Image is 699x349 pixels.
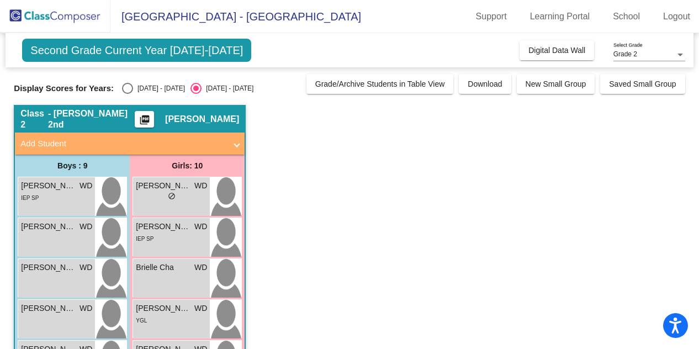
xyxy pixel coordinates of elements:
span: IEP SP [136,236,153,242]
button: Grade/Archive Students in Table View [306,74,454,94]
span: New Small Group [526,80,586,88]
span: WD [80,180,92,192]
span: Grade/Archive Students in Table View [315,80,445,88]
span: [PERSON_NAME] [21,180,76,192]
span: Brielle Cha [136,262,191,273]
button: Download [459,74,511,94]
span: Digital Data Wall [528,46,585,55]
div: [DATE] - [DATE] [133,83,185,93]
span: [PERSON_NAME] [21,262,76,273]
button: New Small Group [517,74,595,94]
mat-panel-title: Add Student [20,138,226,150]
a: Support [467,8,516,25]
span: WD [80,262,92,273]
div: Girls: 10 [130,155,245,177]
span: WD [194,221,207,232]
span: [PERSON_NAME] [21,303,76,314]
span: [PERSON_NAME] [136,303,191,314]
span: Download [468,80,502,88]
span: WD [80,303,92,314]
span: [GEOGRAPHIC_DATA] - [GEOGRAPHIC_DATA] [110,8,361,25]
span: Display Scores for Years: [14,83,114,93]
mat-radio-group: Select an option [122,83,253,94]
a: Learning Portal [521,8,599,25]
span: Second Grade Current Year [DATE]-[DATE] [22,39,251,62]
span: Saved Small Group [609,80,676,88]
button: Digital Data Wall [520,40,594,60]
span: [PERSON_NAME] [PERSON_NAME] [21,221,76,232]
mat-icon: picture_as_pdf [138,114,151,130]
span: [PERSON_NAME] [136,221,191,232]
span: Class 2 [20,108,48,130]
button: Print Students Details [135,111,154,128]
span: [PERSON_NAME] [136,180,191,192]
span: WD [194,303,207,314]
span: WD [194,180,207,192]
span: WD [80,221,92,232]
span: IEP SP [21,195,39,201]
span: - [PERSON_NAME] 2nd [48,108,135,130]
span: Grade 2 [613,50,637,58]
a: Logout [654,8,699,25]
mat-expansion-panel-header: Add Student [15,133,245,155]
span: do_not_disturb_alt [168,192,176,200]
span: WD [194,262,207,273]
a: School [604,8,649,25]
div: Boys : 9 [15,155,130,177]
button: Saved Small Group [600,74,685,94]
span: YGL [136,318,147,324]
div: [DATE] - [DATE] [202,83,253,93]
span: [PERSON_NAME] [165,114,239,125]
